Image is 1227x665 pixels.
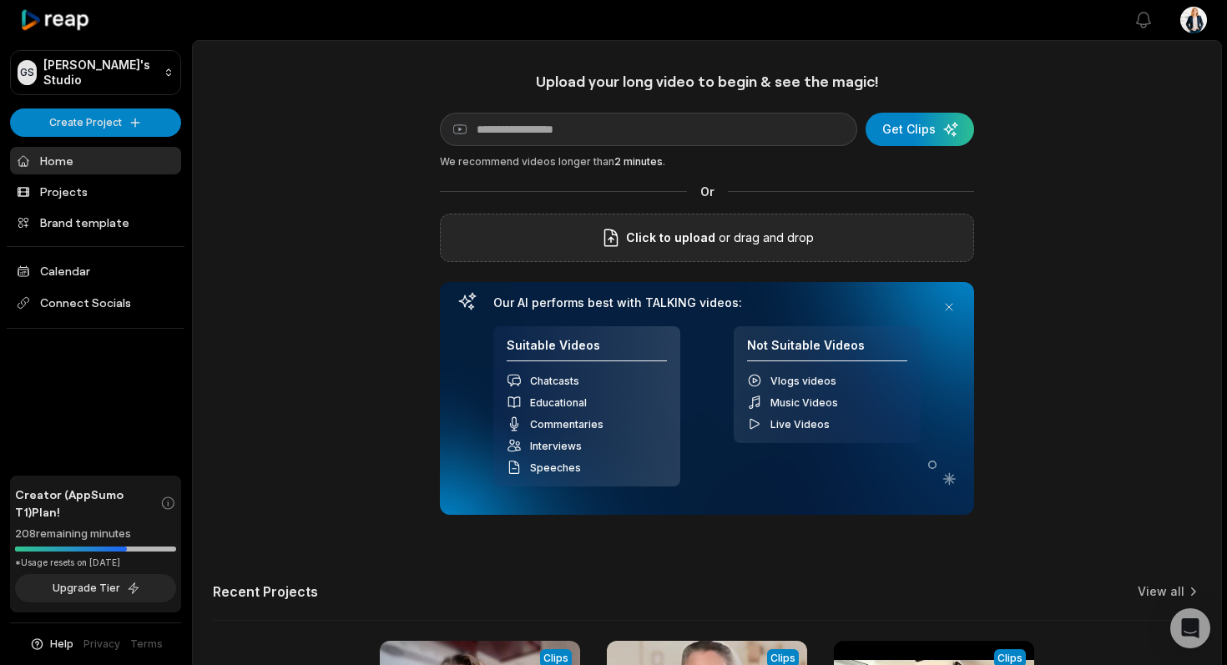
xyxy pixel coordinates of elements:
[866,113,974,146] button: Get Clips
[440,72,974,91] h1: Upload your long video to begin & see the magic!
[10,257,181,285] a: Calendar
[10,178,181,205] a: Projects
[493,295,921,310] h3: Our AI performs best with TALKING videos:
[747,338,907,362] h4: Not Suitable Videos
[614,155,663,168] span: 2 minutes
[10,147,181,174] a: Home
[29,637,73,652] button: Help
[43,58,157,88] p: [PERSON_NAME]'s Studio
[50,637,73,652] span: Help
[530,461,581,474] span: Speeches
[18,60,37,85] div: GS
[15,526,176,542] div: 208 remaining minutes
[15,574,176,602] button: Upgrade Tier
[507,338,667,362] h4: Suitable Videos
[530,396,587,409] span: Educational
[130,637,163,652] a: Terms
[1170,608,1210,648] div: Open Intercom Messenger
[83,637,120,652] a: Privacy
[530,375,579,387] span: Chatcasts
[687,183,728,200] span: Or
[10,288,181,318] span: Connect Socials
[1138,583,1184,600] a: View all
[770,375,836,387] span: Vlogs videos
[530,418,603,431] span: Commentaries
[770,418,830,431] span: Live Videos
[10,209,181,236] a: Brand template
[626,228,715,248] span: Click to upload
[440,154,974,169] div: We recommend videos longer than .
[213,583,318,600] h2: Recent Projects
[10,108,181,137] button: Create Project
[770,396,838,409] span: Music Videos
[715,228,814,248] p: or drag and drop
[15,557,176,569] div: *Usage resets on [DATE]
[15,486,160,521] span: Creator (AppSumo T1) Plan!
[530,440,582,452] span: Interviews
